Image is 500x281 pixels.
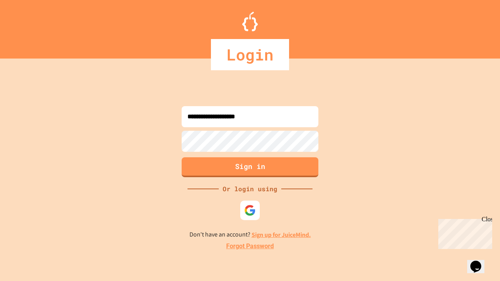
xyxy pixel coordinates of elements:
a: Forgot Password [226,242,274,251]
div: Chat with us now!Close [3,3,54,50]
a: Sign up for JuiceMind. [252,231,311,239]
button: Sign in [182,157,318,177]
img: google-icon.svg [244,205,256,216]
iframe: chat widget [435,216,492,249]
p: Don't have an account? [189,230,311,240]
div: Or login using [219,184,281,194]
iframe: chat widget [467,250,492,273]
div: Login [211,39,289,70]
img: Logo.svg [242,12,258,31]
